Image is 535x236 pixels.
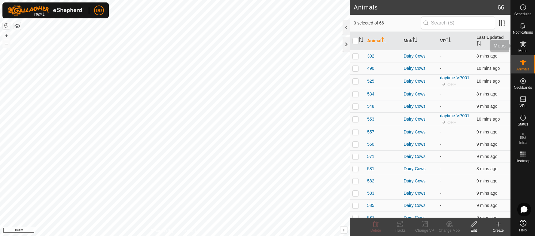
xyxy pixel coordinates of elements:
[476,42,481,47] p-sorticon: Activate to sort
[440,54,442,58] app-display-virtual-paddock-transition: -
[381,38,386,43] p-sorticon: Activate to sort
[446,38,451,43] p-sorticon: Activate to sort
[367,53,374,59] span: 392
[516,67,529,71] span: Animals
[498,3,504,12] span: 66
[514,12,531,16] span: Schedules
[367,78,374,84] span: 525
[421,17,495,29] input: Search (S)
[354,20,421,26] span: 0 selected of 66
[440,104,442,109] app-display-virtual-paddock-transition: -
[404,129,435,135] div: Dairy Cows
[461,228,486,233] div: Edit
[476,92,497,96] span: 22 Aug 2025, 1:03 pm
[354,4,498,11] h2: Animals
[440,191,442,196] app-display-virtual-paddock-transition: -
[367,91,374,97] span: 534
[404,116,435,122] div: Dairy Cows
[476,142,497,147] span: 22 Aug 2025, 1:02 pm
[404,166,435,172] div: Dairy Cows
[151,228,174,234] a: Privacy Policy
[519,228,527,232] span: Help
[367,202,374,209] span: 585
[367,141,374,148] span: 560
[476,129,497,134] span: 22 Aug 2025, 1:02 pm
[441,82,446,87] img: to
[3,32,10,39] button: +
[476,104,497,109] span: 22 Aug 2025, 1:02 pm
[476,178,497,183] span: 22 Aug 2025, 1:02 pm
[412,228,437,233] div: Change VP
[476,215,497,220] span: 22 Aug 2025, 1:02 pm
[486,228,510,233] div: Create
[518,49,527,53] span: Mobs
[404,78,435,84] div: Dairy Cows
[404,153,435,160] div: Dairy Cows
[404,202,435,209] div: Dairy Cows
[440,113,469,118] a: daytime-VP001
[437,228,461,233] div: Change Mob
[404,190,435,197] div: Dairy Cows
[447,120,456,125] span: OFF
[476,79,500,84] span: 22 Aug 2025, 1:01 pm
[404,91,435,97] div: Dairy Cows
[367,215,374,221] span: 587
[476,203,497,208] span: 22 Aug 2025, 1:02 pm
[404,53,435,59] div: Dairy Cows
[365,32,401,50] th: Animal
[447,82,456,87] span: OFF
[367,116,374,122] span: 553
[367,190,374,197] span: 583
[438,32,474,50] th: VP
[476,66,500,71] span: 22 Aug 2025, 1:01 pm
[367,166,374,172] span: 581
[367,178,374,184] span: 582
[412,38,417,43] p-sorticon: Activate to sort
[404,141,435,148] div: Dairy Cows
[3,22,10,29] button: Reset Map
[440,142,442,147] app-display-virtual-paddock-transition: -
[440,154,442,159] app-display-virtual-paddock-transition: -
[518,122,528,126] span: Status
[404,178,435,184] div: Dairy Cows
[441,120,446,125] img: to
[370,228,381,233] span: Delete
[13,22,21,30] button: Map Layers
[519,104,526,108] span: VPs
[340,227,347,233] button: i
[513,31,533,34] span: Notifications
[401,32,438,50] th: Mob
[476,166,497,171] span: 22 Aug 2025, 1:03 pm
[3,40,10,47] button: –
[440,215,442,220] app-display-virtual-paddock-transition: -
[440,92,442,96] app-display-virtual-paddock-transition: -
[440,203,442,208] app-display-virtual-paddock-transition: -
[440,178,442,183] app-display-virtual-paddock-transition: -
[343,227,344,232] span: i
[367,153,374,160] span: 571
[515,159,530,163] span: Heatmap
[440,66,442,71] app-display-virtual-paddock-transition: -
[474,32,510,50] th: Last Updated
[359,38,363,43] p-sorticon: Activate to sort
[476,54,497,58] span: 22 Aug 2025, 1:03 pm
[511,217,535,234] a: Help
[404,103,435,110] div: Dairy Cows
[476,191,497,196] span: 22 Aug 2025, 1:02 pm
[404,215,435,221] div: Dairy Cows
[440,129,442,134] app-display-virtual-paddock-transition: -
[388,228,412,233] div: Tracks
[367,103,374,110] span: 548
[440,75,469,80] a: daytime-VP001
[181,228,199,234] a: Contact Us
[440,166,442,171] app-display-virtual-paddock-transition: -
[404,65,435,72] div: Dairy Cows
[476,154,497,159] span: 22 Aug 2025, 1:02 pm
[96,7,102,14] span: DD
[519,141,526,144] span: Infra
[367,65,374,72] span: 490
[476,117,500,122] span: 22 Aug 2025, 1:01 pm
[514,86,532,89] span: Neckbands
[7,5,84,16] img: Gallagher Logo
[367,129,374,135] span: 557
